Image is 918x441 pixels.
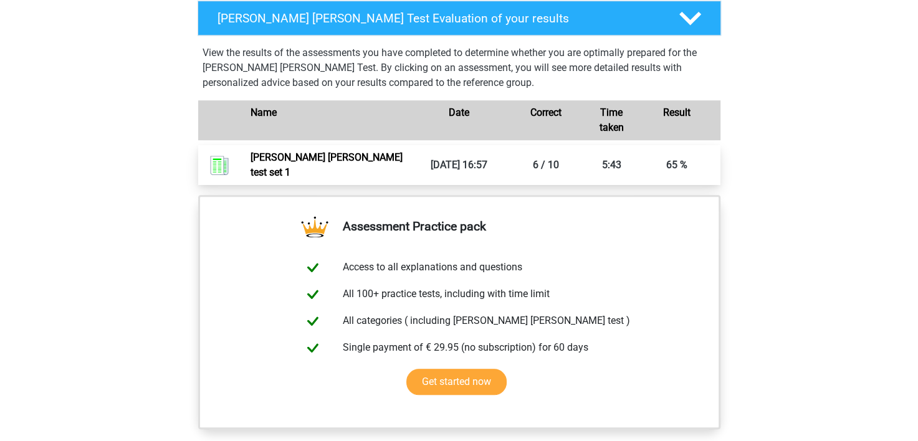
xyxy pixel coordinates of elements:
[218,11,659,26] h4: [PERSON_NAME] [PERSON_NAME] Test Evaluation of your results
[416,105,503,135] div: Date
[590,105,633,135] div: Time taken
[633,105,720,135] div: Result
[241,105,415,135] div: Name
[193,1,726,36] a: [PERSON_NAME] [PERSON_NAME] Test Evaluation of your results
[406,369,507,395] a: Get started now
[203,45,716,90] p: View the results of the assessments you have completed to determine whether you are optimally pre...
[251,151,403,178] a: [PERSON_NAME] [PERSON_NAME] test set 1
[502,105,590,135] div: Correct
